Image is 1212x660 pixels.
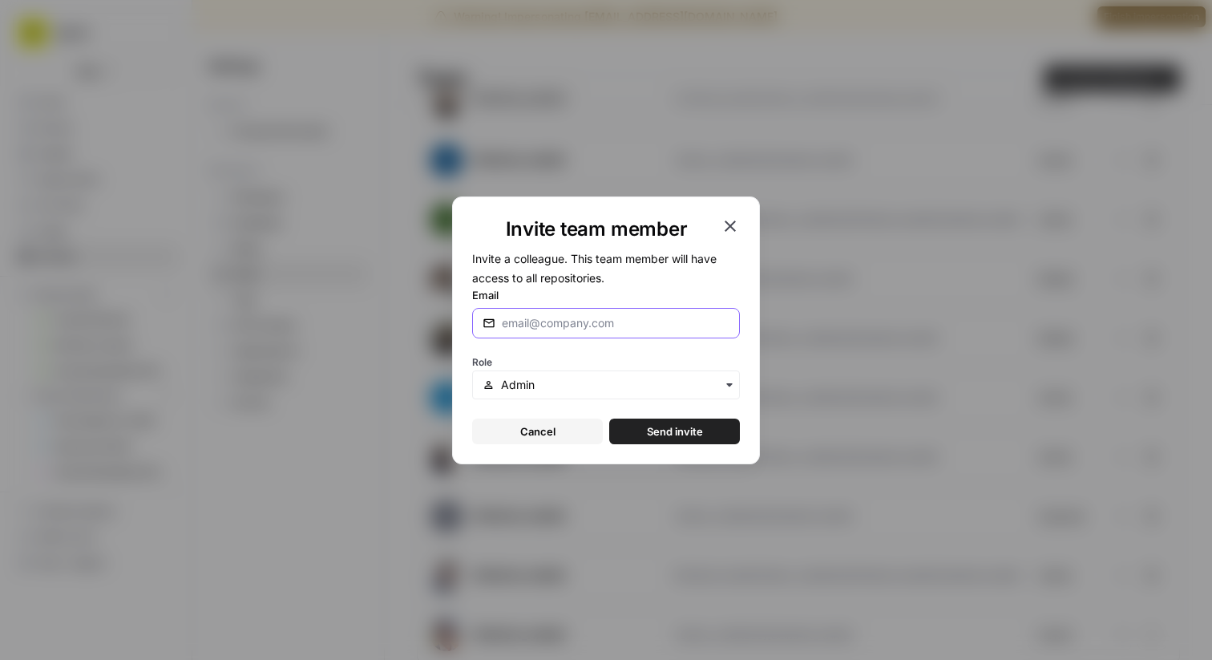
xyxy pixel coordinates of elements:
button: Send invite [609,419,740,444]
span: Send invite [647,423,703,439]
span: Role [472,356,492,368]
span: Cancel [520,423,555,439]
input: email@company.com [502,315,729,331]
h1: Invite team member [472,217,721,242]
button: Cancel [472,419,603,444]
input: Admin [501,377,729,393]
span: Invite a colleague. This team member will have access to all repositories. [472,252,717,285]
label: Email [472,287,740,303]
